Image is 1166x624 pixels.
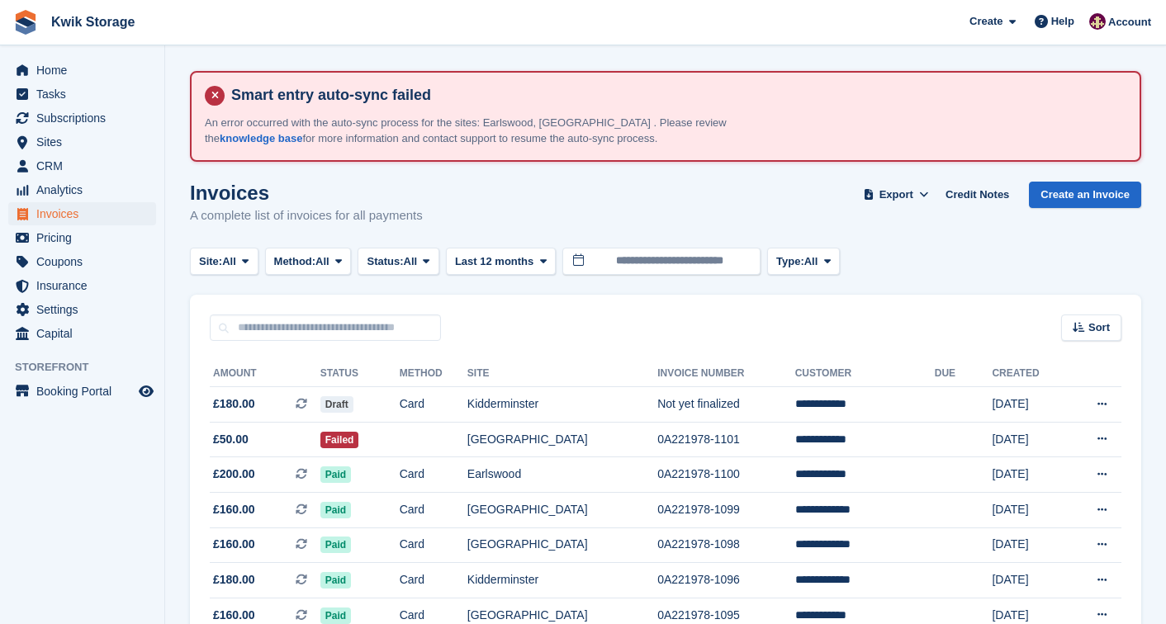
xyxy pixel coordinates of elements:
p: A complete list of invoices for all payments [190,206,423,225]
span: Account [1108,14,1151,31]
span: Paid [320,466,351,483]
span: Pricing [36,226,135,249]
a: menu [8,178,156,201]
button: Site: All [190,248,258,275]
td: [GEOGRAPHIC_DATA] [467,422,657,457]
span: All [315,253,329,270]
span: All [804,253,818,270]
span: Method: [274,253,316,270]
a: Credit Notes [939,182,1016,209]
a: menu [8,154,156,177]
a: knowledge base [220,132,302,144]
th: Due [935,361,993,387]
th: Method [400,361,467,387]
span: Storefront [15,359,164,376]
a: Create an Invoice [1029,182,1141,209]
span: Invoices [36,202,135,225]
th: Amount [210,361,320,387]
td: 0A221978-1098 [657,527,795,563]
th: Site [467,361,657,387]
button: Last 12 months [446,248,556,275]
a: Kwik Storage [45,8,141,35]
span: Export [879,187,913,203]
span: Create [969,13,1002,30]
img: ellie tragonette [1089,13,1106,30]
span: Type: [776,253,804,270]
h4: Smart entry auto-sync failed [225,86,1126,105]
a: menu [8,83,156,106]
span: Site: [199,253,222,270]
td: [GEOGRAPHIC_DATA] [467,492,657,527]
a: menu [8,202,156,225]
td: Card [400,387,467,423]
span: £160.00 [213,501,255,518]
td: [DATE] [992,527,1066,563]
img: stora-icon-8386f47178a22dfd0bd8f6a31ec36ba5ce8667c1dd55bd0f319d3a0aa187defe.svg [13,10,38,35]
td: [DATE] [992,492,1066,527]
button: Type: All [767,248,840,275]
a: menu [8,250,156,273]
th: Created [992,361,1066,387]
td: [DATE] [992,422,1066,457]
span: £160.00 [213,536,255,553]
span: £180.00 [213,571,255,589]
button: Export [860,182,932,209]
th: Customer [795,361,935,387]
td: Card [400,457,467,493]
th: Invoice Number [657,361,795,387]
button: Status: All [358,248,438,275]
h1: Invoices [190,182,423,204]
td: [DATE] [992,457,1066,493]
a: menu [8,226,156,249]
span: Home [36,59,135,82]
span: Subscriptions [36,106,135,130]
span: Failed [320,432,359,448]
a: menu [8,130,156,154]
td: Card [400,492,467,527]
td: 0A221978-1099 [657,492,795,527]
span: Paid [320,607,351,624]
a: menu [8,298,156,321]
span: Booking Portal [36,380,135,403]
span: £180.00 [213,395,255,413]
a: menu [8,322,156,345]
span: Sort [1088,319,1110,336]
td: 0A221978-1101 [657,422,795,457]
span: Paid [320,572,351,589]
span: Settings [36,298,135,321]
td: [DATE] [992,563,1066,598]
span: All [222,253,236,270]
a: menu [8,380,156,403]
td: 0A221978-1096 [657,563,795,598]
a: Preview store [136,381,156,401]
span: Coupons [36,250,135,273]
span: £160.00 [213,607,255,624]
span: £200.00 [213,466,255,483]
td: Kidderminster [467,387,657,423]
span: Status: [367,253,403,270]
td: [DATE] [992,387,1066,423]
td: [GEOGRAPHIC_DATA] [467,527,657,563]
span: CRM [36,154,135,177]
td: Not yet finalized [657,387,795,423]
a: menu [8,106,156,130]
span: All [404,253,418,270]
span: Last 12 months [455,253,533,270]
a: menu [8,274,156,297]
span: £50.00 [213,431,249,448]
a: menu [8,59,156,82]
p: An error occurred with the auto-sync process for the sites: Earlswood, [GEOGRAPHIC_DATA] . Please... [205,115,783,147]
span: Tasks [36,83,135,106]
span: Analytics [36,178,135,201]
span: Paid [320,502,351,518]
td: Card [400,527,467,563]
button: Method: All [265,248,352,275]
td: Earlswood [467,457,657,493]
span: Draft [320,396,353,413]
span: Sites [36,130,135,154]
span: Insurance [36,274,135,297]
span: Paid [320,537,351,553]
td: 0A221978-1100 [657,457,795,493]
span: Capital [36,322,135,345]
td: Card [400,563,467,598]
